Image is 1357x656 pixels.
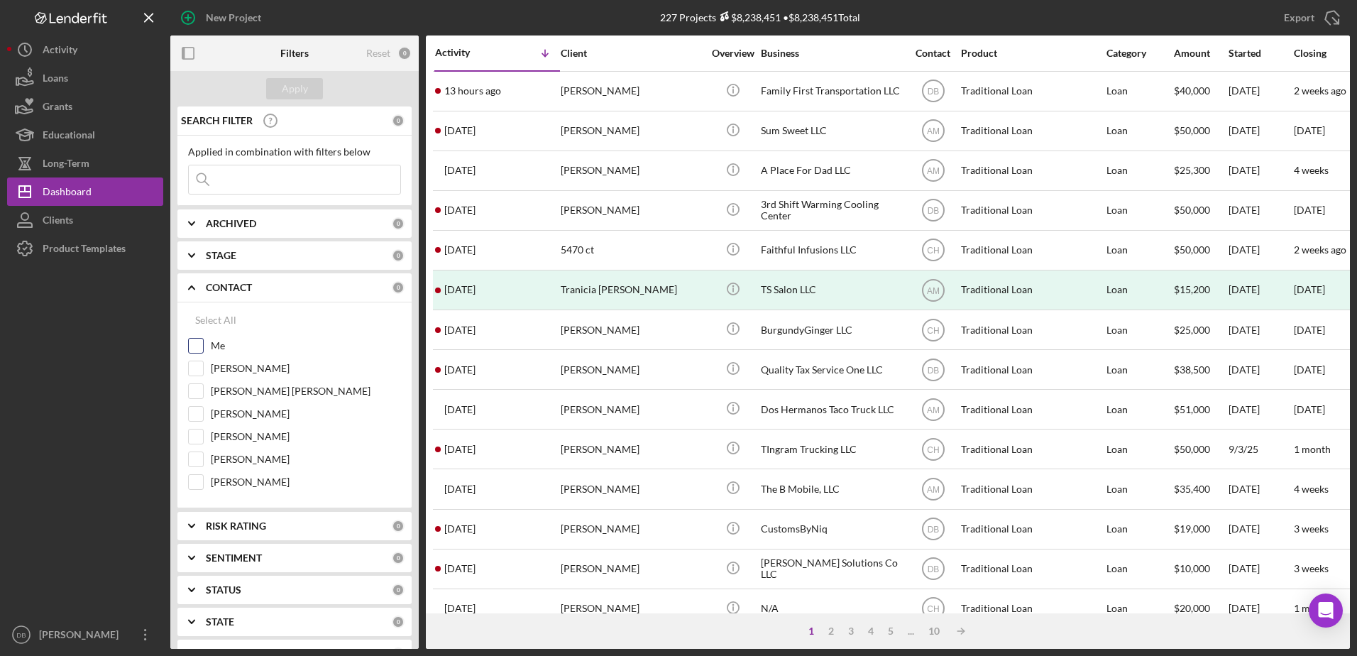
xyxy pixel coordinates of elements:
[1229,510,1292,548] div: [DATE]
[927,485,940,495] text: AM
[561,470,703,508] div: [PERSON_NAME]
[1174,271,1227,309] div: $15,200
[435,47,498,58] div: Activity
[7,234,163,263] button: Product Templates
[444,603,476,614] time: 2025-09-09 16:53
[1106,192,1172,229] div: Loan
[392,520,405,532] div: 0
[16,631,26,639] text: DB
[392,217,405,230] div: 0
[1174,204,1210,216] span: $50,000
[841,625,861,637] div: 3
[444,284,476,295] time: 2025-09-16 13:48
[761,590,903,628] div: N/A
[1174,363,1210,376] span: $38,500
[1174,244,1210,256] span: $50,000
[1270,4,1350,32] button: Export
[716,11,781,23] div: $8,238,451
[206,520,266,532] b: RISK RATING
[561,112,703,150] div: [PERSON_NAME]
[1294,403,1325,415] time: [DATE]
[561,390,703,428] div: [PERSON_NAME]
[1294,363,1325,376] time: [DATE]
[561,590,703,628] div: [PERSON_NAME]
[761,152,903,190] div: A Place For Dad LLC
[927,126,940,136] text: AM
[961,48,1103,59] div: Product
[1294,523,1329,535] time: 3 weeks
[761,192,903,229] div: 3rd Shift Warming Cooling Center
[761,351,903,388] div: Quality Tax Service One LLC
[444,244,476,256] time: 2025-09-16 14:06
[206,616,234,628] b: STATE
[561,152,703,190] div: [PERSON_NAME]
[7,64,163,92] button: Loans
[1229,311,1292,349] div: [DATE]
[206,250,236,261] b: STAGE
[927,365,939,375] text: DB
[906,48,960,59] div: Contact
[1284,4,1314,32] div: Export
[561,48,703,59] div: Client
[444,125,476,136] time: 2025-09-17 00:46
[7,149,163,177] button: Long-Term
[927,525,939,535] text: DB
[927,325,939,335] text: CH
[761,311,903,349] div: BurgundyGinger LLC
[444,364,476,376] time: 2025-09-15 16:24
[444,85,501,97] time: 2025-09-17 23:23
[211,452,401,466] label: [PERSON_NAME]
[7,121,163,149] button: Educational
[444,204,476,216] time: 2025-09-16 19:32
[444,563,476,574] time: 2025-09-11 13:28
[1106,72,1172,110] div: Loan
[392,281,405,294] div: 0
[1294,124,1325,136] time: [DATE]
[43,234,126,266] div: Product Templates
[1106,550,1172,588] div: Loan
[927,604,939,614] text: CH
[761,430,903,468] div: TIngram Trucking LLC
[206,4,261,32] div: New Project
[660,11,860,23] div: 227 Projects • $8,238,451 Total
[761,510,903,548] div: CustomsByNiq
[961,231,1103,269] div: Traditional Loan
[1294,164,1329,176] time: 4 weeks
[206,552,262,564] b: SENTIMENT
[927,285,940,295] text: AM
[961,311,1103,349] div: Traditional Loan
[280,48,309,59] b: Filters
[7,35,163,64] button: Activity
[211,475,401,489] label: [PERSON_NAME]
[211,361,401,376] label: [PERSON_NAME]
[266,78,323,99] button: Apply
[761,72,903,110] div: Family First Transportation LLC
[761,470,903,508] div: The B Mobile, LLC
[961,590,1103,628] div: Traditional Loan
[1174,124,1210,136] span: $50,000
[1229,192,1292,229] div: [DATE]
[561,430,703,468] div: [PERSON_NAME]
[1229,590,1292,628] div: [DATE]
[761,231,903,269] div: Faithful Infusions LLC
[366,48,390,59] div: Reset
[1294,84,1346,97] time: 2 weeks ago
[211,339,401,353] label: Me
[282,78,308,99] div: Apply
[927,206,939,216] text: DB
[188,306,243,334] button: Select All
[1106,510,1172,548] div: Loan
[1106,351,1172,388] div: Loan
[43,92,72,124] div: Grants
[444,324,476,336] time: 2025-09-15 18:49
[195,306,236,334] div: Select All
[761,271,903,309] div: TS Salon LLC
[206,282,252,293] b: CONTACT
[1174,164,1210,176] span: $25,300
[1106,231,1172,269] div: Loan
[961,510,1103,548] div: Traditional Loan
[1106,430,1172,468] div: Loan
[1294,483,1329,495] time: 4 weeks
